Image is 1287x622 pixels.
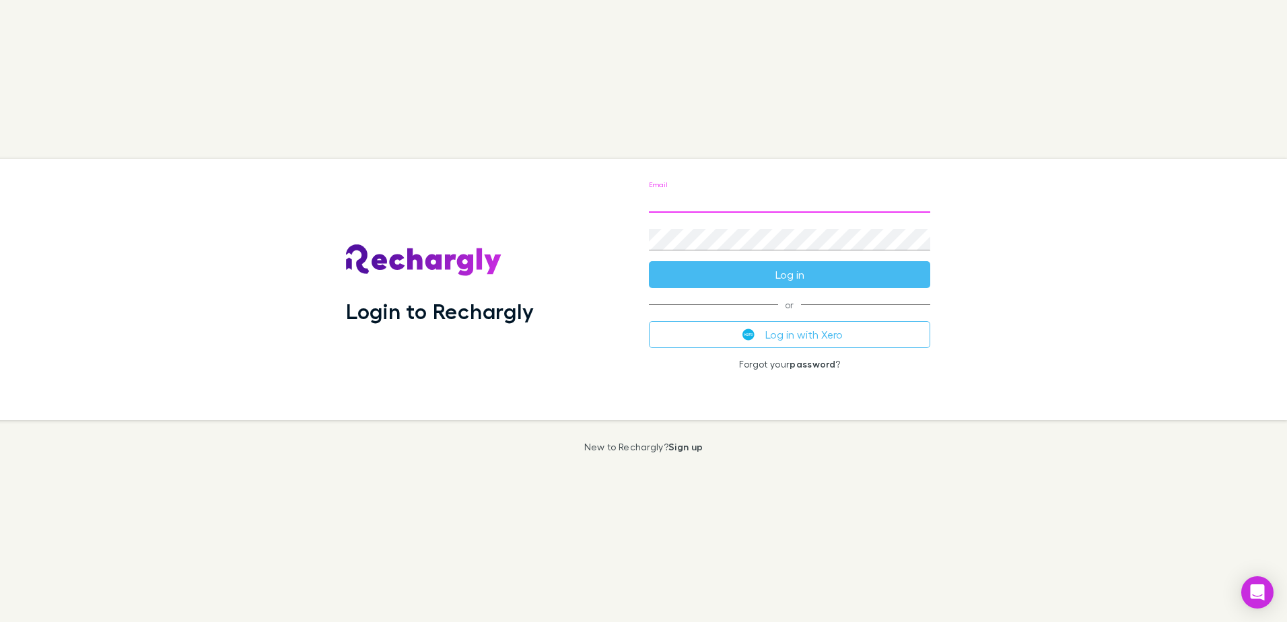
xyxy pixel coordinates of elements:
img: Xero's logo [742,329,755,341]
label: Email [649,180,667,190]
button: Log in with Xero [649,321,930,348]
img: Rechargly's Logo [346,244,502,277]
span: or [649,304,930,305]
a: password [790,358,835,370]
a: Sign up [668,441,703,452]
p: New to Rechargly? [584,442,703,452]
div: Open Intercom Messenger [1241,576,1274,609]
p: Forgot your ? [649,359,930,370]
button: Log in [649,261,930,288]
h1: Login to Rechargly [346,298,534,324]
